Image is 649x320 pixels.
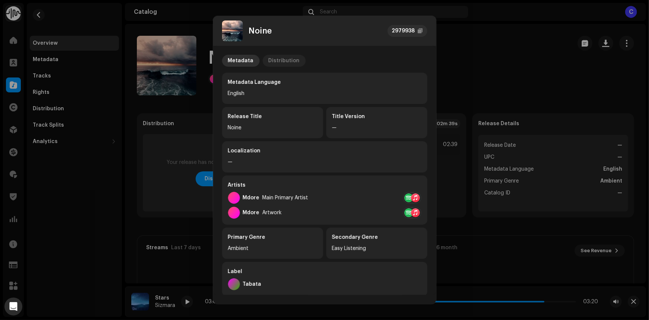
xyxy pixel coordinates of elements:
[263,195,308,201] div: Main Primary Artist
[228,123,317,132] div: Noine
[228,147,421,155] div: Localization
[228,268,421,275] div: Label
[243,195,260,201] div: Mdore
[228,181,421,189] div: Artists
[228,234,317,241] div: Primary Genre
[332,234,421,241] div: Secondary Genre
[263,210,282,216] div: Artwork
[228,113,317,120] div: Release Title
[228,79,421,86] div: Metadata Language
[4,298,22,316] div: Open Intercom Messenger
[392,26,415,35] div: 2979938
[332,244,421,253] div: Easy Listening
[228,244,317,253] div: Ambient
[332,123,421,132] div: —
[332,113,421,120] div: Title Version
[228,158,421,167] div: —
[228,89,421,98] div: English
[243,210,260,216] div: Mdore
[269,55,300,67] div: Distribution
[228,55,254,67] div: Metadata
[243,281,261,287] div: Tabata
[249,26,272,35] div: Noine
[222,20,243,41] img: 65e7b2cd-5822-4b7d-9afd-d40fc127fa6a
